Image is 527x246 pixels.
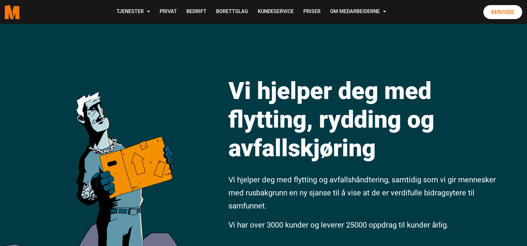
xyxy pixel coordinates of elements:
[253,1,299,23] a: Kundeservice
[325,1,391,23] a: Om Medarbeiderne
[228,221,449,229] span: Vi har over 3000 kunder og leverer 25000 oppdrag til kunder årlig.
[112,1,155,23] a: Tjenester
[155,1,182,23] a: Privat
[299,1,325,23] a: Priser
[228,175,496,210] span: Vi hjelper deg med flytting og avfallshåndtering, samtidig som vi gir mennesker med rusbakgrunn e...
[182,1,211,23] a: Bedrift
[211,1,253,23] a: Borettslag
[483,5,522,19] a: Minside
[228,76,498,162] h1: Vi hjelper deg med flytting, rydding og avfallskjøring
